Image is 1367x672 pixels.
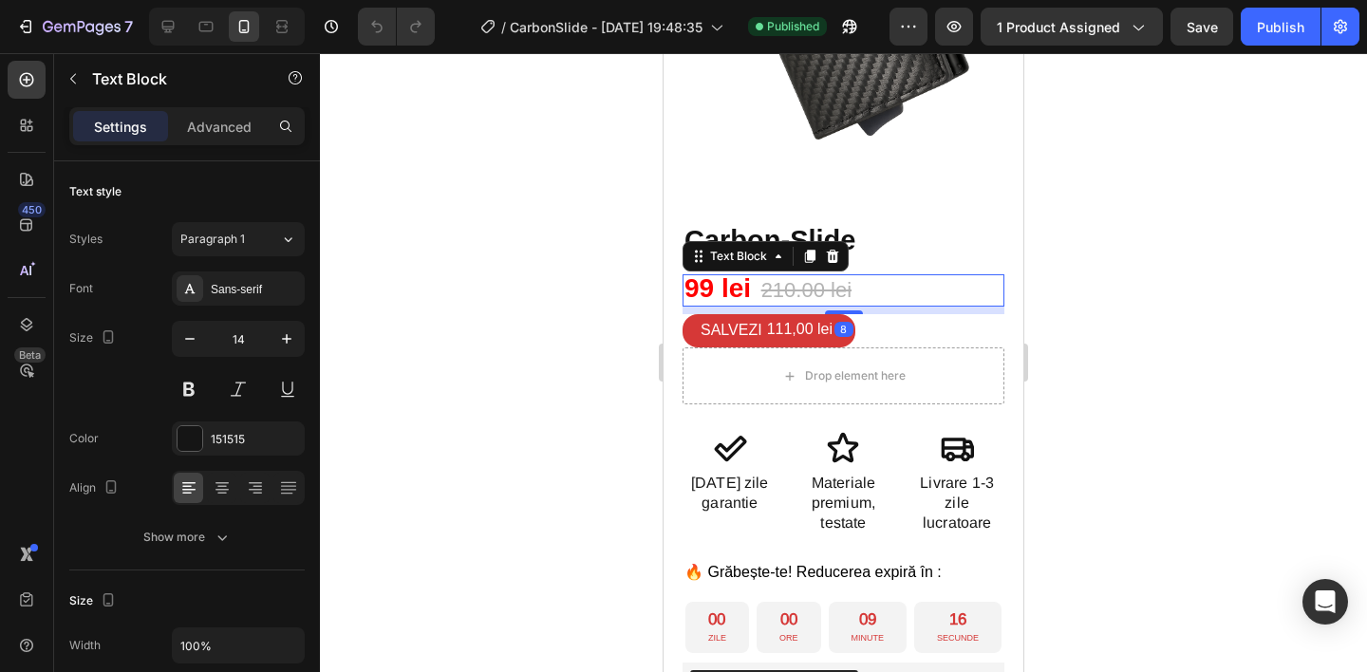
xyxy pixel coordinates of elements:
[27,617,195,663] button: Kaching Bundles
[1302,579,1348,625] div: Open Intercom Messenger
[664,53,1023,672] iframe: Design area
[94,117,147,137] p: Settings
[8,8,141,46] button: 7
[69,476,122,501] div: Align
[69,430,99,447] div: Color
[172,222,305,256] button: Paragraph 1
[69,520,305,554] button: Show more
[124,15,133,38] p: 7
[997,17,1120,37] span: 1 product assigned
[14,347,46,363] div: Beta
[1257,17,1304,37] div: Publish
[143,528,232,547] div: Show more
[358,8,435,46] div: Undo/Redo
[18,202,46,217] div: 450
[180,231,245,248] span: Paragraph 1
[767,18,819,35] span: Published
[69,637,101,654] div: Width
[211,281,300,298] div: Sans-serif
[981,8,1163,46] button: 1 product assigned
[69,231,103,248] div: Styles
[510,17,702,37] span: CarbonSlide - [DATE] 19:48:35
[1241,8,1320,46] button: Publish
[211,431,300,448] div: 151515
[69,183,122,200] div: Text style
[1170,8,1233,46] button: Save
[69,280,93,297] div: Font
[173,628,304,663] input: Auto
[1187,19,1218,35] span: Save
[69,326,120,351] div: Size
[187,117,252,137] p: Advanced
[501,17,506,37] span: /
[69,588,120,614] div: Size
[92,67,253,90] p: Text Block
